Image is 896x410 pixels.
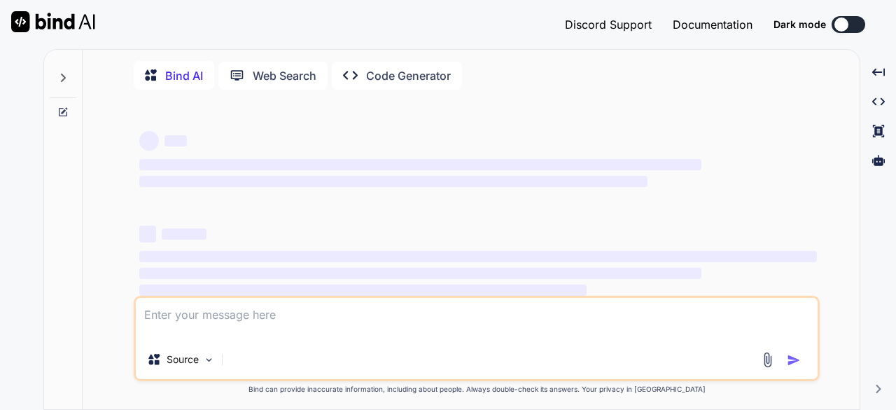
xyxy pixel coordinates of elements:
img: icon [787,353,801,367]
span: ‌ [139,285,587,296]
p: Source [167,353,199,367]
span: ‌ [162,228,206,240]
p: Code Generator [366,67,451,84]
button: Discord Support [565,16,652,33]
span: ‌ [139,226,156,242]
button: Documentation [673,16,752,33]
span: ‌ [139,176,647,187]
p: Bind can provide inaccurate information, including about people. Always double-check its answers.... [134,384,820,395]
span: ‌ [139,268,701,279]
span: ‌ [139,159,701,170]
span: Dark mode [773,18,826,32]
img: Pick Models [203,354,215,366]
p: Web Search [253,67,316,84]
span: Discord Support [565,18,652,32]
p: Bind AI [165,67,203,84]
span: ‌ [139,251,817,262]
span: ‌ [164,135,187,146]
span: Documentation [673,18,752,32]
img: attachment [759,352,776,368]
img: Bind AI [11,11,95,32]
span: ‌ [139,131,159,151]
